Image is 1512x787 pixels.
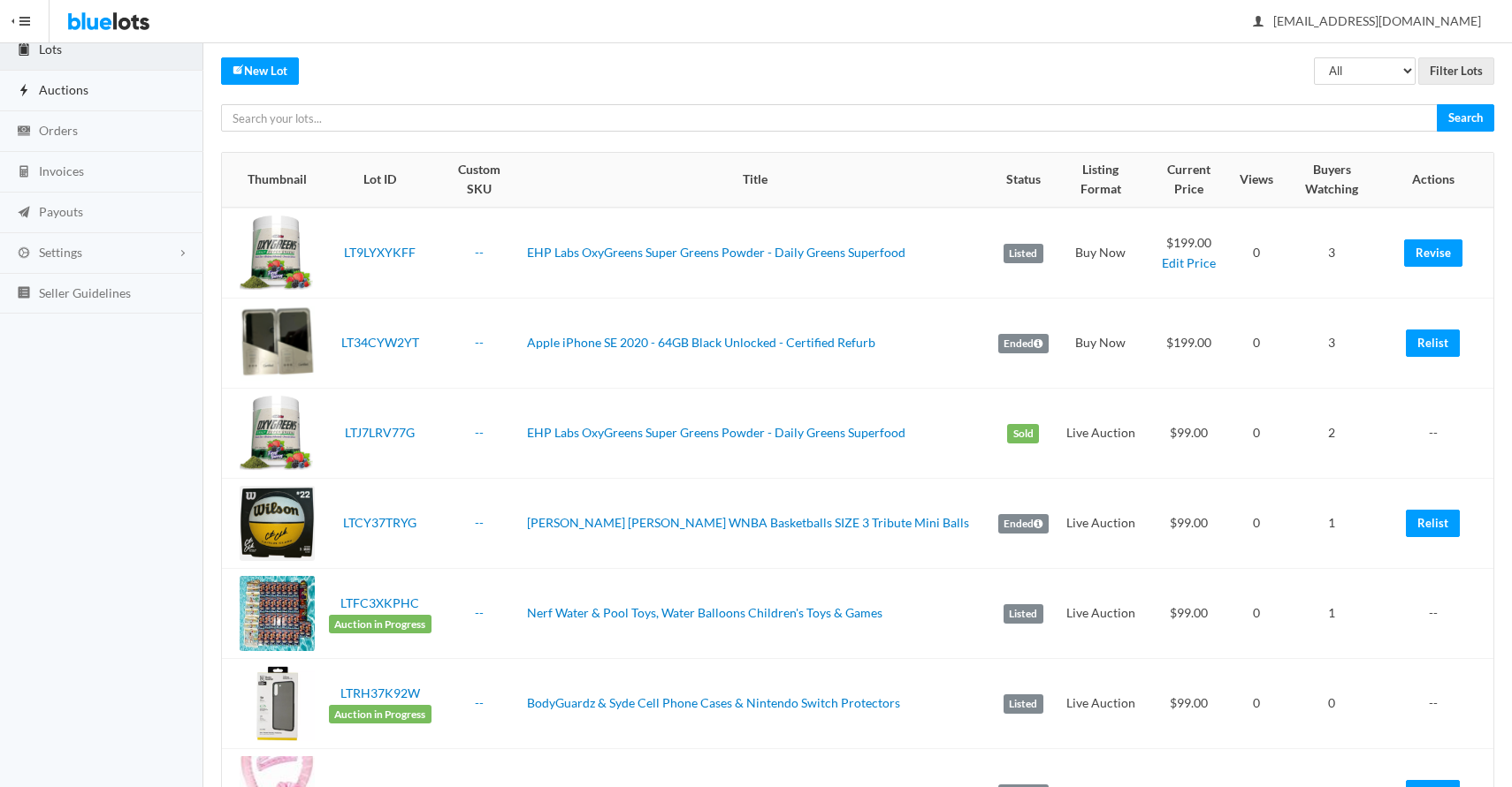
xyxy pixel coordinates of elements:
ion-icon: clipboard [15,42,33,59]
a: LT9LYXYKFF [344,245,416,260]
span: Payouts [39,204,83,219]
a: EHP Labs OxyGreens Super Greens Powder - Daily Greens Superfood [527,245,905,260]
td: -- [1384,569,1493,659]
td: Live Auction [1056,569,1146,659]
span: Auction in Progress [329,615,431,634]
ion-icon: person [1249,14,1267,31]
span: Auctions [39,82,88,97]
a: -- [475,425,484,440]
td: $99.00 [1146,659,1233,749]
td: -- [1384,389,1493,479]
ion-icon: cash [15,124,33,140]
a: LTJ7LRV77G [345,425,415,440]
td: 0 [1280,659,1384,749]
td: 0 [1233,208,1280,299]
td: Buy Now [1056,299,1146,389]
th: Current Price [1146,153,1233,208]
a: Revise [1404,239,1462,267]
th: Listing Format [1056,153,1146,208]
td: 1 [1280,479,1384,569]
td: $199.00 [1146,299,1233,389]
a: -- [475,245,484,260]
a: -- [475,335,484,350]
input: Search [1437,104,1494,132]
input: Filter Lots [1418,57,1494,85]
span: [EMAIL_ADDRESS][DOMAIN_NAME] [1254,13,1481,28]
a: BodyGuardz & Syde Cell Phone Cases & Nintendo Switch Protectors [527,695,900,710]
a: -- [475,515,484,530]
td: Buy Now [1056,208,1146,299]
td: 0 [1233,479,1280,569]
ion-icon: list box [15,285,33,302]
th: Custom SKU [439,153,520,208]
td: $99.00 [1146,569,1233,659]
a: Apple iPhone SE 2020 - 64GB Black Unlocked - Certified Refurb [527,335,875,350]
a: LTFC3XKPHC [340,595,419,610]
td: Live Auction [1056,479,1146,569]
a: Relist [1406,329,1460,357]
td: $99.00 [1146,389,1233,479]
th: Lot ID [322,153,439,208]
th: Actions [1384,153,1493,208]
th: Title [520,153,991,208]
td: 0 [1233,659,1280,749]
a: EHP Labs OxyGreens Super Greens Powder - Daily Greens Superfood [527,425,905,440]
td: -- [1384,659,1493,749]
label: Ended [998,334,1049,353]
ion-icon: calculator [15,164,33,181]
a: LTCY37TRYG [343,515,416,530]
label: Listed [1004,244,1043,263]
ion-icon: create [233,64,244,75]
span: Lots [39,42,62,57]
a: createNew Lot [221,57,299,85]
td: 0 [1233,299,1280,389]
td: Live Auction [1056,389,1146,479]
a: [PERSON_NAME] [PERSON_NAME] WNBA Basketballs SIZE 3 Tribute Mini Balls [527,515,969,530]
td: $99.00 [1146,479,1233,569]
a: -- [475,605,484,620]
th: Buyers Watching [1280,153,1384,208]
a: LTRH37K92W [340,685,420,700]
td: 3 [1280,299,1384,389]
a: LT34CYW2YT [341,335,419,350]
label: Listed [1004,604,1043,624]
a: Edit Price [1162,255,1216,270]
a: Relist [1406,510,1460,537]
td: Live Auction [1056,659,1146,749]
td: 0 [1233,389,1280,479]
td: 1 [1280,569,1384,659]
span: Auction in Progress [329,705,431,724]
a: Nerf Water & Pool Toys, Water Balloons Children's Toys & Games [527,605,882,620]
span: Seller Guidelines [39,285,131,300]
span: Invoices [39,163,84,178]
input: Search your lots... [221,104,1438,132]
span: Settings [39,245,82,260]
th: Views [1233,153,1280,208]
ion-icon: cog [15,246,33,262]
span: Orders [39,123,78,138]
label: Ended [998,514,1049,533]
label: Sold [1007,424,1039,443]
th: Thumbnail [222,153,322,208]
th: Status [991,153,1056,208]
td: 0 [1233,569,1280,659]
ion-icon: paper plane [15,205,33,222]
a: -- [475,695,484,710]
td: 2 [1280,389,1384,479]
ion-icon: flash [15,83,33,100]
td: 3 [1280,208,1384,299]
td: $199.00 [1146,208,1233,299]
label: Listed [1004,694,1043,714]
